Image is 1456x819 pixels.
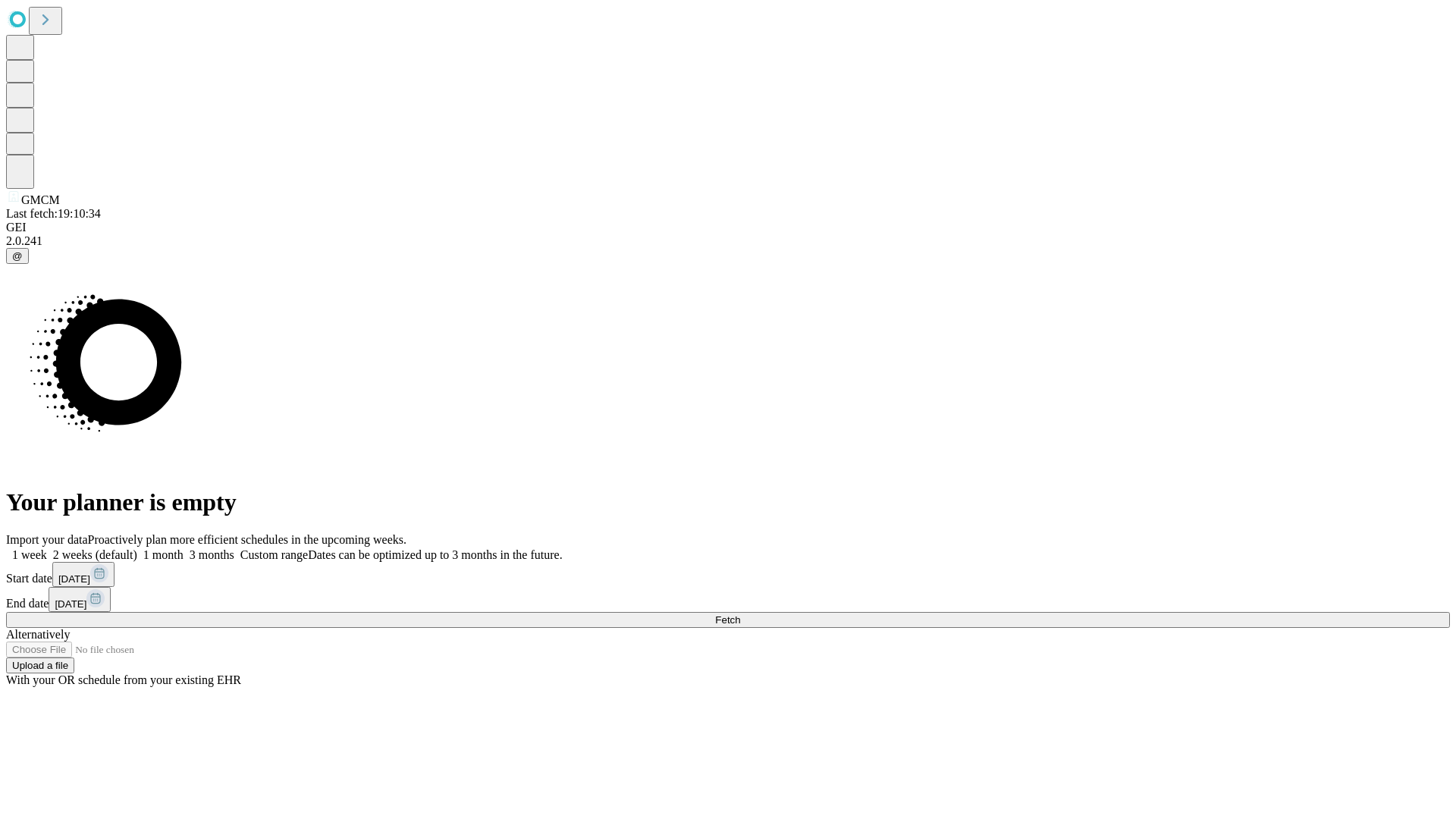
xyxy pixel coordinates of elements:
[21,193,60,206] span: GMCM
[88,533,406,546] span: Proactively plan more efficient schedules in the upcoming weeks.
[52,562,115,587] button: [DATE]
[6,207,101,220] span: Last fetch: 19:10:34
[55,598,86,610] span: [DATE]
[6,673,241,686] span: With your OR schedule from your existing EHR
[6,221,1450,234] div: GEI
[6,562,1450,587] div: Start date
[6,533,88,546] span: Import your data
[240,548,308,561] span: Custom range
[12,548,47,561] span: 1 week
[143,548,184,561] span: 1 month
[58,573,90,585] span: [DATE]
[6,248,29,264] button: @
[6,234,1450,248] div: 2.0.241
[53,548,137,561] span: 2 weeks (default)
[6,628,70,641] span: Alternatively
[12,250,23,262] span: @
[6,657,74,673] button: Upload a file
[6,488,1450,516] h1: Your planner is empty
[190,548,234,561] span: 3 months
[308,548,562,561] span: Dates can be optimized up to 3 months in the future.
[49,587,111,612] button: [DATE]
[715,614,740,626] span: Fetch
[6,612,1450,628] button: Fetch
[6,587,1450,612] div: End date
